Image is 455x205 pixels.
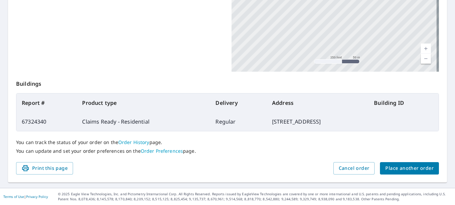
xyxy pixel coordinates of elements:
a: Order History [118,139,149,145]
th: Address [267,93,369,112]
a: Terms of Use [3,194,24,199]
a: Current Level 17, Zoom In [421,44,431,54]
a: Order Preferences [141,148,183,154]
a: Current Level 17, Zoom Out [421,54,431,64]
p: You can update and set your order preferences on the page. [16,148,439,154]
th: Delivery [210,93,266,112]
button: Print this page [16,162,73,175]
th: Report # [16,93,77,112]
th: Building ID [369,93,439,112]
a: Privacy Policy [26,194,48,199]
td: Claims Ready - Residential [77,112,210,131]
td: [STREET_ADDRESS] [267,112,369,131]
p: © 2025 Eagle View Technologies, Inc. and Pictometry International Corp. All Rights Reserved. Repo... [58,192,452,202]
button: Place another order [380,162,439,175]
td: 67324340 [16,112,77,131]
p: | [3,195,48,199]
p: Buildings [16,72,439,93]
td: Regular [210,112,266,131]
span: Place another order [385,164,434,173]
span: Cancel order [339,164,370,173]
p: You can track the status of your order on the page. [16,139,439,145]
span: Print this page [21,164,68,173]
th: Product type [77,93,210,112]
button: Cancel order [333,162,375,175]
